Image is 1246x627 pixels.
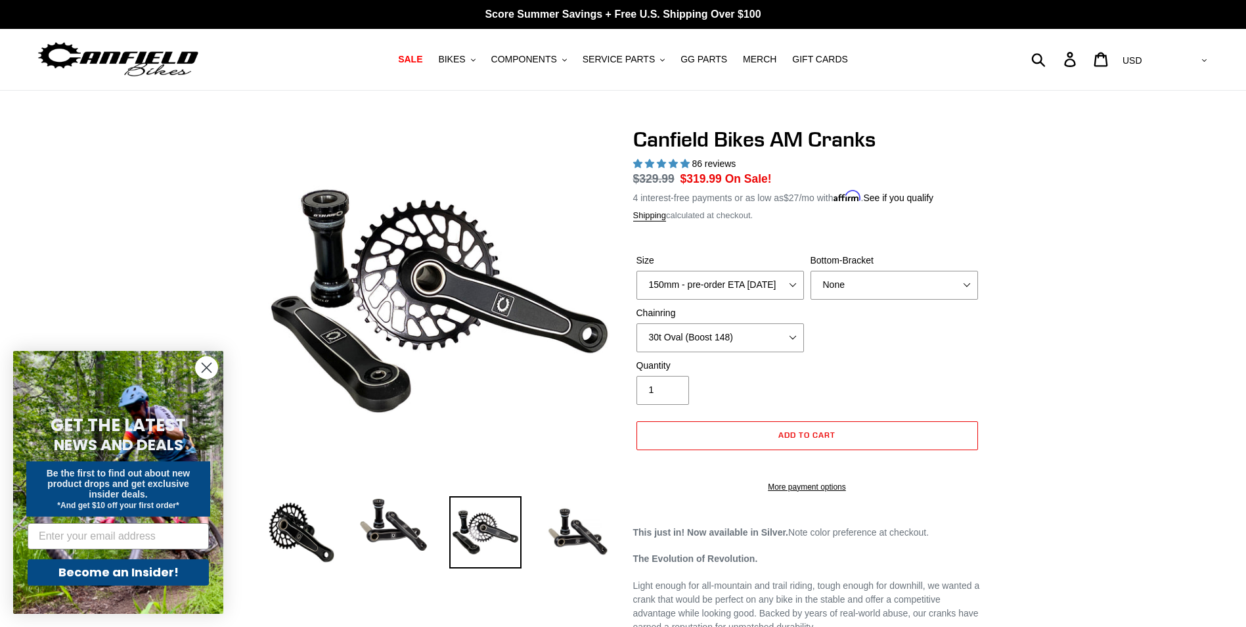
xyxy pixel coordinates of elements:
[636,481,978,493] a: More payment options
[674,51,734,68] a: GG PARTS
[636,254,804,267] label: Size
[449,496,522,569] img: Load image into Gallery viewer, Canfield Bikes AM Cranks
[541,496,613,569] img: Load image into Gallery viewer, CANFIELD-AM_DH-CRANKS
[680,54,727,65] span: GG PARTS
[583,54,655,65] span: SERVICE PARTS
[834,191,861,202] span: Affirm
[54,434,183,455] span: NEWS AND DEALS
[398,54,422,65] span: SALE
[633,172,675,185] s: $329.99
[743,54,776,65] span: MERCH
[633,158,692,169] span: 4.97 stars
[265,496,338,569] img: Load image into Gallery viewer, Canfield Bikes AM Cranks
[636,421,978,450] button: Add to cart
[633,527,789,538] strong: This just in! Now available in Silver.
[28,523,209,549] input: Enter your email address
[28,559,209,586] button: Become an Insider!
[51,413,186,437] span: GET THE LATEST
[633,209,981,222] div: calculated at checkout.
[636,306,804,320] label: Chainring
[811,254,978,267] label: Bottom-Bracket
[778,430,835,440] span: Add to cart
[438,54,465,65] span: BIKES
[57,501,179,510] span: *And get $10 off your first order*
[491,54,557,65] span: COMPONENTS
[633,127,981,152] h1: Canfield Bikes AM Cranks
[786,51,855,68] a: GIFT CARDS
[633,553,758,564] strong: The Evolution of Revolution.
[633,526,981,540] p: Note color preference at checkout.
[725,170,772,187] span: On Sale!
[485,51,573,68] button: COMPONENTS
[357,496,430,554] img: Load image into Gallery viewer, Canfield Cranks
[36,39,200,80] img: Canfield Bikes
[792,54,848,65] span: GIFT CARDS
[692,158,736,169] span: 86 reviews
[736,51,783,68] a: MERCH
[47,468,190,499] span: Be the first to find out about new product drops and get exclusive insider deals.
[195,356,218,379] button: Close dialog
[784,193,799,203] span: $27
[1038,45,1072,74] input: Search
[576,51,671,68] button: SERVICE PARTS
[636,359,804,373] label: Quantity
[680,172,722,185] span: $319.99
[633,188,934,205] p: 4 interest-free payments or as low as /mo with .
[863,193,933,203] a: See if you qualify - Learn more about Affirm Financing (opens in modal)
[391,51,429,68] a: SALE
[633,210,667,221] a: Shipping
[432,51,481,68] button: BIKES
